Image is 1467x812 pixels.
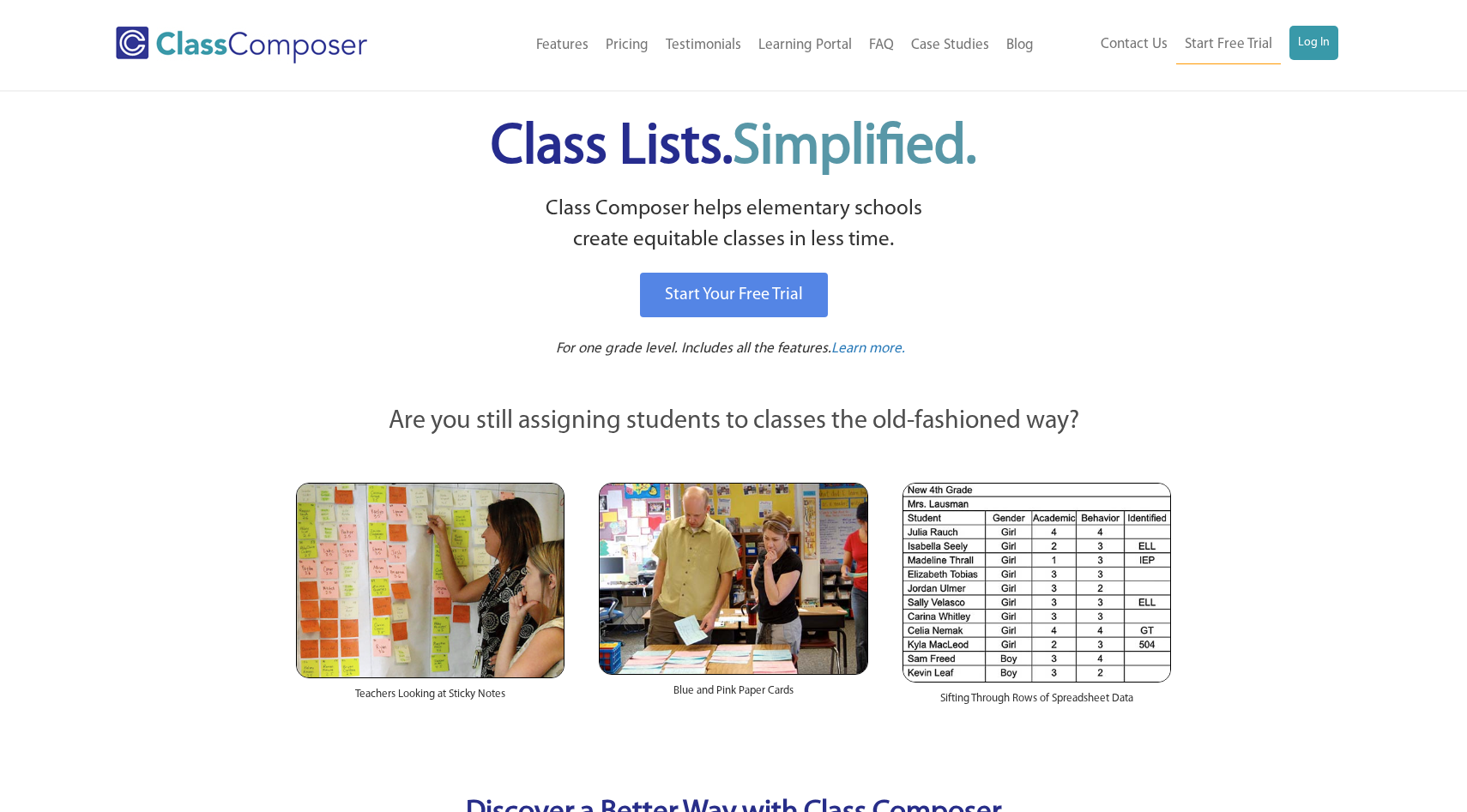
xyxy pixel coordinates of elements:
[831,339,905,360] a: Learn more.
[296,483,564,678] img: Teachers Looking at Sticky Notes
[903,483,1171,683] img: Spreadsheets
[640,273,828,317] a: Start Your Free Trial
[438,27,1042,64] nav: Header Menu
[750,27,860,64] a: Learning Portal
[860,27,903,64] a: FAQ
[665,286,803,304] span: Start Your Free Trial
[903,683,1171,724] div: Sifting Through Rows of Spreadsheet Data
[116,27,367,63] img: Class Composer
[903,27,998,64] a: Case Studies
[599,483,867,674] img: Blue and Pink Paper Cards
[657,27,750,64] a: Testimonials
[528,27,597,64] a: Features
[599,675,867,716] div: Blue and Pink Paper Cards
[296,678,564,719] div: Teachers Looking at Sticky Notes
[296,403,1171,441] p: Are you still assigning students to classes the old-fashioned way?
[1092,26,1176,63] a: Contact Us
[556,341,831,356] span: For one grade level. Includes all the features.
[733,120,976,176] span: Simplified.
[597,27,657,64] a: Pricing
[831,341,905,356] span: Learn more.
[1042,26,1338,64] nav: Header Menu
[1289,26,1338,60] a: Log In
[293,194,1174,256] p: Class Composer helps elementary schools create equitable classes in less time.
[491,120,976,176] span: Class Lists.
[1176,26,1281,64] a: Start Free Trial
[998,27,1042,64] a: Blog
